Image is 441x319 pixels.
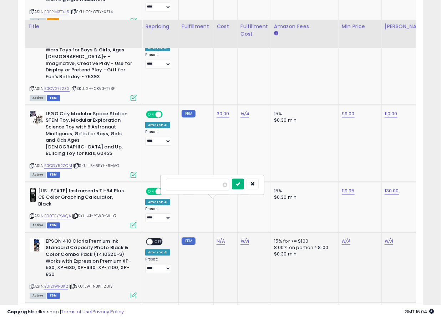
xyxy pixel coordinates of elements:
div: Amazon AI [145,122,170,128]
a: 30.00 [217,110,229,117]
div: Repricing [145,22,176,30]
span: FBA [47,18,59,24]
a: 130.00 [385,187,399,194]
span: | SKU: OE-O7IY-XZL4 [70,9,113,15]
span: FBM [47,95,60,101]
div: ASIN: [30,34,137,100]
a: N/A [240,110,249,117]
span: All listings currently available for purchase on Amazon [30,172,46,178]
a: N/A [342,238,350,245]
span: All listings currently available for purchase on Amazon [30,95,46,101]
div: Preset: [145,257,173,273]
a: Terms of Use [61,308,91,315]
div: Cost [217,22,234,30]
a: N/A [240,238,249,245]
img: 41h6UaMyHqL._SL40_.jpg [30,238,44,252]
span: All listings currently available for purchase on Amazon [30,293,46,299]
a: 110.00 [385,110,397,117]
div: Title [28,22,139,30]
span: OFF [162,111,173,117]
div: 15% [274,111,333,117]
span: | SKU: LW-N3K1-2UIS [69,283,113,289]
a: 119.95 [342,187,355,194]
b: EPSON 410 Claria Premium Ink Standard Capacity Photo Black & Color Combo Pack (T410520-S) Works w... [46,238,132,279]
a: B0CGY52ZQM [44,163,72,169]
a: B012IWPUK2 [44,283,68,289]
span: All listings currently available for purchase on Amazon [30,222,46,228]
div: ASIN: [30,238,137,298]
strong: Copyright [7,308,33,315]
div: Preset: [145,207,173,223]
a: B00TFYYWQA [44,213,71,219]
small: FBM [182,110,196,117]
a: Privacy Policy [92,308,124,315]
span: All listings currently available for purchase on Amazon [30,18,46,24]
div: Amazon AI [145,249,170,255]
a: N/A [217,238,225,245]
a: N/A [385,238,393,245]
small: Amazon Fees. [274,30,278,36]
div: Fulfillment [182,22,211,30]
a: B0CV2772ZS [44,86,70,92]
span: ON [147,111,156,117]
div: ASIN: [30,111,137,177]
div: $0.30 min [274,194,333,201]
div: 8.00% on portion > $100 [274,244,333,251]
span: FBM [47,222,60,228]
span: FBM [47,172,60,178]
span: ON [147,188,156,194]
div: 15% for <= $100 [274,238,333,244]
span: | SKU: 2H-CKV0-T7BF [71,86,115,91]
div: $0.30 min [274,117,333,123]
span: FBM [47,293,60,299]
div: Amazon AI [145,199,170,205]
span: 2025-10-8 16:04 GMT [405,308,434,315]
div: 15% [274,188,333,194]
div: ASIN: [30,188,137,227]
b: LEGO Star Wars TIE Fighter & X-Wing Mash-Up Building Set - Star Wars Toys for Boys & Girls, Ages ... [46,34,132,82]
b: [US_STATE] Instruments TI-84 Plus CE Color Graphing Calculator, Black [38,188,125,209]
div: $0.30 min [274,251,333,257]
a: B0BRM3TYJ5 [44,9,69,15]
div: Amazon AI [145,45,170,51]
span: | SKU: L5-6EYH-BMAG [73,163,119,168]
div: Min Price [342,22,379,30]
div: Preset: [145,52,173,69]
b: LEGO City Modular Space Station STEM Toy, Modular Exploration Science Toy with 6 Astronaut Minifi... [46,111,132,159]
div: [PERSON_NAME] [385,22,427,30]
img: 41ahstUgZBL._SL40_.jpg [30,188,36,202]
div: Preset: [145,130,173,146]
span: OFF [153,238,164,244]
a: 99.00 [342,110,355,117]
div: Amazon Fees [274,22,336,30]
span: | SKU: 4T-Y1W0-WLK7 [72,213,117,219]
div: Fulfillment Cost [240,22,268,37]
small: FBM [182,237,196,245]
div: seller snap | | [7,309,124,315]
img: 51A2UWfQjnL._SL40_.jpg [30,111,44,125]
